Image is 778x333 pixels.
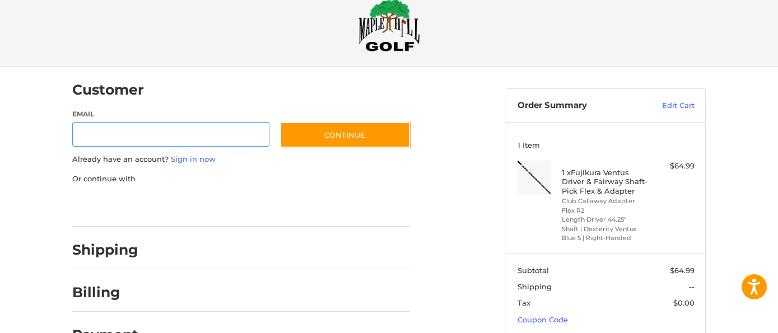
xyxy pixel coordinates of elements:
button: Continue [280,122,410,148]
p: Already have an account? [72,154,410,165]
label: Email [72,109,269,119]
iframe: PayPal-paypal [69,195,153,215]
h3: 1 Item [518,140,695,149]
div: $64.99 [650,161,695,172]
span: Shipping [518,282,552,291]
h2: Shipping [72,241,138,259]
a: Edit Cart [638,100,695,111]
p: Or continue with [72,173,410,185]
li: Shaft | Dexterity Ventus Blue 5 | Right-Handed [562,224,647,243]
a: Sign in now [171,154,216,163]
li: Club Callaway Adapter [562,196,647,206]
span: Subtotal [518,266,549,275]
iframe: PayPal-paylater [164,195,248,215]
iframe: PayPal-venmo [259,195,343,215]
a: Coupon Code [518,315,568,324]
h3: Order Summary [518,100,638,111]
h2: Customer [72,81,144,99]
h2: Billing [72,284,138,301]
li: Length Driver 44.25" [562,215,647,224]
h4: 1 x Fujikura Ventus Driver & Fairway Shaft- Pick Flex & Adapter [562,168,647,195]
li: Flex R2 [562,206,647,215]
span: Tax [518,298,530,307]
